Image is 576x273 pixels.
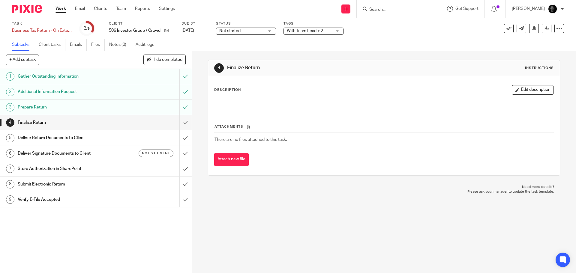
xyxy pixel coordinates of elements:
[75,6,85,12] a: Email
[219,29,241,33] span: Not started
[142,151,170,156] span: Not yet sent
[109,39,131,51] a: Notes (0)
[18,103,121,112] h1: Prepare Return
[84,25,90,32] div: 3
[94,6,107,12] a: Clients
[6,195,14,204] div: 9
[109,28,161,34] p: 506 Investor Group / CrowdDD
[18,133,121,142] h1: Deliver Return Documents to Client
[39,39,65,51] a: Client tasks
[287,29,323,33] span: With Team Lead + 2
[12,21,72,26] label: Task
[109,21,174,26] label: Client
[6,103,14,111] div: 3
[6,134,14,142] div: 5
[512,6,545,12] p: [PERSON_NAME]
[91,39,105,51] a: Files
[18,180,121,189] h1: Submit Electronic Return
[455,7,478,11] span: Get Support
[181,21,208,26] label: Due by
[214,63,224,73] div: 4
[214,189,554,194] p: Please ask your manager to update the task template.
[6,88,14,96] div: 2
[214,138,287,142] span: There are no files attached to this task.
[70,39,87,51] a: Emails
[369,7,423,13] input: Search
[12,39,34,51] a: Subtasks
[181,28,194,33] span: [DATE]
[214,125,243,128] span: Attachments
[18,118,121,127] h1: Finalize Return
[525,66,554,70] div: Instructions
[12,5,42,13] img: Pixie
[214,153,249,166] button: Attach new file
[136,39,159,51] a: Audit logs
[18,164,121,173] h1: Store Authorization in SharePoint
[86,27,90,30] small: /9
[214,88,241,92] p: Description
[143,55,186,65] button: Hide completed
[12,28,72,34] div: Business Tax Return - On Extension - Pantera
[6,149,14,158] div: 6
[214,185,554,189] p: Need more details?
[18,195,121,204] h1: Verify E-File Accepted
[55,6,66,12] a: Work
[216,21,276,26] label: Status
[18,72,121,81] h1: Gather Outstanding Information
[548,4,557,14] img: Chris.jpg
[283,21,343,26] label: Tags
[6,118,14,127] div: 4
[159,6,175,12] a: Settings
[227,65,397,71] h1: Finalize Return
[116,6,126,12] a: Team
[152,58,182,62] span: Hide completed
[6,55,39,65] button: + Add subtask
[6,72,14,81] div: 1
[6,180,14,188] div: 8
[18,149,121,158] h1: Deliver Signature Documents to Client
[135,6,150,12] a: Reports
[18,87,121,96] h1: Additional Information Request
[512,85,554,95] button: Edit description
[6,165,14,173] div: 7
